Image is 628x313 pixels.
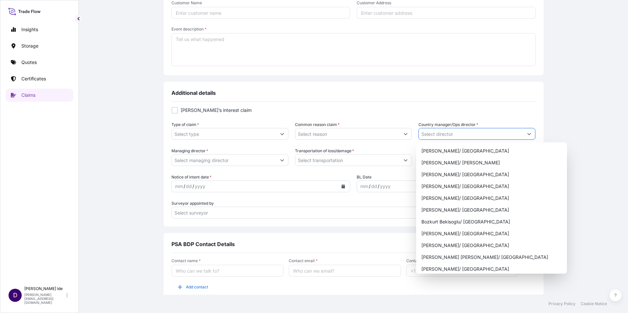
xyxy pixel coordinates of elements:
p: Insights [21,26,38,33]
label: Common reason claim [295,121,340,128]
p: Storage [21,43,38,49]
span: [PERSON_NAME]’s interest claim [181,107,252,114]
button: Show suggestions [276,154,288,166]
input: Enter customer name [171,7,350,19]
div: [PERSON_NAME]/ [GEOGRAPHIC_DATA] [419,263,564,275]
span: Customer Address [357,0,536,6]
span: Additional details [171,90,216,96]
button: Show suggestions [400,128,412,140]
input: Select director [419,128,523,140]
input: Select type [172,128,276,140]
p: Certificates [21,75,46,82]
p: [PERSON_NAME][EMAIL_ADDRESS][DOMAIN_NAME] [24,293,65,304]
input: +1 (111) 111-111 [406,265,519,277]
div: [PERSON_NAME] [PERSON_NAME]/ [GEOGRAPHIC_DATA] [419,251,564,263]
div: [PERSON_NAME]/ [GEOGRAPHIC_DATA] [419,240,564,251]
div: / [192,182,194,190]
label: Managing director [171,148,208,154]
div: [PERSON_NAME]/ [GEOGRAPHIC_DATA] [419,169,564,180]
label: Transportation of loss/damage [295,148,354,154]
p: Quotes [21,59,37,66]
div: Bozkurt Bekisoglu/ [GEOGRAPHIC_DATA] [419,216,564,228]
input: Select managing director [172,154,276,166]
div: [PERSON_NAME]/ [PERSON_NAME] [419,157,564,169]
span: Contact email [289,258,401,263]
span: Event description [171,27,536,32]
p: Claims [21,92,35,98]
span: Contact name [171,258,284,263]
div: [PERSON_NAME]/ [GEOGRAPHIC_DATA] [419,145,564,157]
input: Who can we talk to? [171,265,284,277]
div: day, [185,182,192,190]
p: Privacy Policy [549,301,575,306]
div: [PERSON_NAME]/ [GEOGRAPHIC_DATA] [419,204,564,216]
p: Cookie Notice [581,301,607,306]
div: year, [194,182,206,190]
span: Add contact [186,284,208,290]
span: PSA BDP Contact Details [171,241,235,247]
span: Contact phone [406,258,519,263]
label: Type of claim [171,121,199,128]
span: D [13,292,17,299]
input: Select surveyor [172,207,524,219]
p: [PERSON_NAME] Ide [24,286,65,291]
span: BL Date [357,174,371,180]
div: [PERSON_NAME]/ [GEOGRAPHIC_DATA] [419,192,564,204]
div: / [184,182,185,190]
input: Select transportation [295,154,400,166]
input: Select reason [295,128,400,140]
div: / [369,182,370,190]
div: [PERSON_NAME]/ [GEOGRAPHIC_DATA] [419,228,564,240]
div: [PERSON_NAME]/ [GEOGRAPHIC_DATA] [419,180,564,192]
input: Enter customer address [357,7,536,19]
div: year, [379,182,391,190]
div: month, [174,182,184,190]
div: month, [360,182,369,190]
button: Show suggestions [276,128,288,140]
label: Surveyor appointed by [171,200,214,207]
button: Show suggestions [400,154,412,166]
div: day, [370,182,378,190]
div: / [378,182,379,190]
button: Calendar [338,181,348,192]
button: Show suggestions [523,128,535,140]
label: Country manager/Ops director [418,121,478,128]
span: Customer Name [171,0,350,6]
span: Notice of intent date [171,174,212,180]
input: Who can we email? [289,265,401,277]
